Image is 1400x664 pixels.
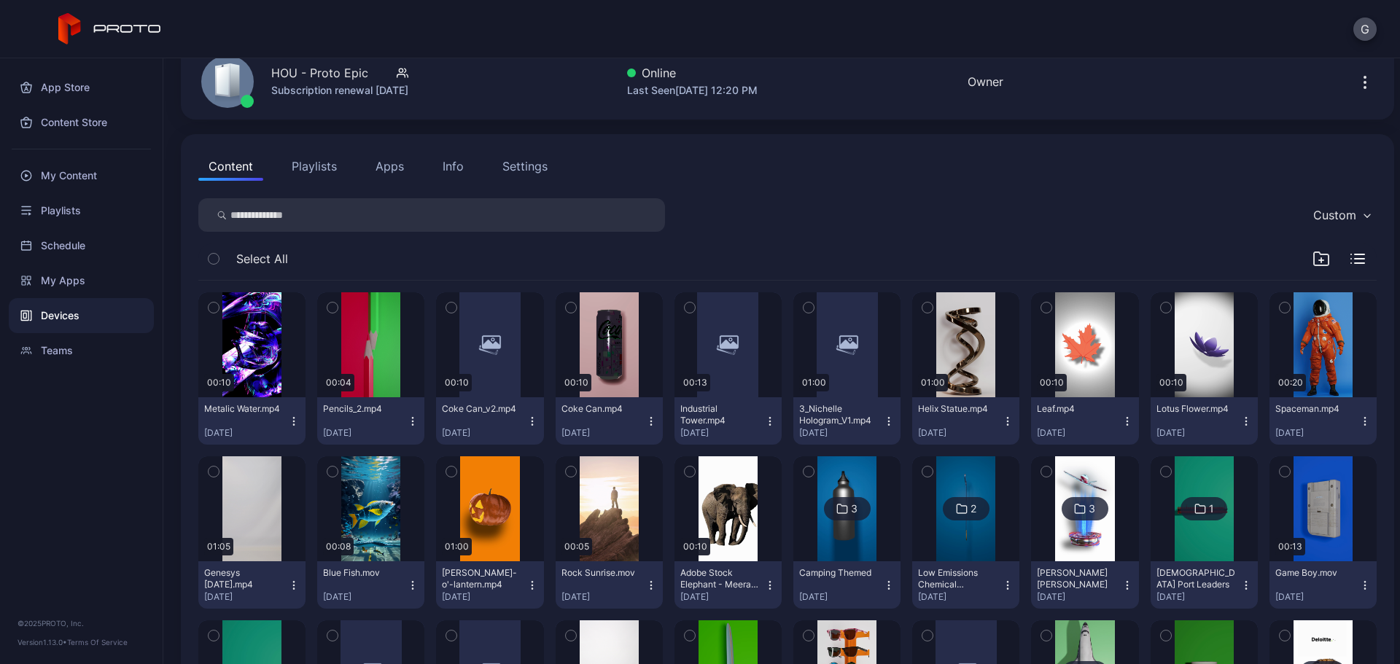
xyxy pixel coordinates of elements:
[556,397,663,445] button: Coke Can.mp4[DATE]
[204,591,288,603] div: [DATE]
[1275,567,1356,579] div: Game Boy.mov
[1209,502,1214,515] div: 1
[680,591,764,603] div: [DATE]
[204,403,284,415] div: Metalic Water.mp4
[502,157,548,175] div: Settings
[674,397,782,445] button: Industrial Tower.mp4[DATE]
[1156,427,1240,439] div: [DATE]
[561,403,642,415] div: Coke Can.mp4
[556,561,663,609] button: Rock Sunrise.mov[DATE]
[1037,591,1121,603] div: [DATE]
[271,82,408,99] div: Subscription renewal [DATE]
[799,427,883,439] div: [DATE]
[271,64,368,82] div: HOU - Proto Epic
[918,567,998,590] div: Low Emissions Chemical Standards
[1275,427,1359,439] div: [DATE]
[323,567,403,579] div: Blue Fish.mov
[1156,591,1240,603] div: [DATE]
[971,502,976,515] div: 2
[436,397,543,445] button: Coke Can_v2.mp4[DATE]
[442,403,522,415] div: Coke Can_v2.mp4
[1353,17,1377,41] button: G
[799,567,879,579] div: Camping Themed
[323,403,403,415] div: Pencils_2.mp4
[1151,561,1258,609] button: [DEMOGRAPHIC_DATA] Port Leaders[DATE]
[432,152,474,181] button: Info
[627,82,758,99] div: Last Seen [DATE] 12:20 PM
[492,152,558,181] button: Settings
[9,70,154,105] a: App Store
[9,228,154,263] a: Schedule
[17,638,67,647] span: Version 1.13.0 •
[918,427,1002,439] div: [DATE]
[442,591,526,603] div: [DATE]
[17,617,145,629] div: © 2025 PROTO, Inc.
[1269,561,1377,609] button: Game Boy.mov[DATE]
[9,193,154,228] a: Playlists
[1313,208,1356,222] div: Custom
[9,105,154,140] a: Content Store
[323,591,407,603] div: [DATE]
[968,73,1003,90] div: Owner
[198,397,306,445] button: Metalic Water.mp4[DATE]
[323,427,407,439] div: [DATE]
[561,567,642,579] div: Rock Sunrise.mov
[561,427,645,439] div: [DATE]
[204,567,284,590] div: Genesys 12-4-24.mp4
[9,263,154,298] a: My Apps
[1151,397,1258,445] button: Lotus Flower.mp4[DATE]
[799,591,883,603] div: [DATE]
[317,561,424,609] button: Blue Fish.mov[DATE]
[1275,591,1359,603] div: [DATE]
[1306,198,1377,232] button: Custom
[236,250,288,267] span: Select All
[627,64,758,82] div: Online
[918,591,1002,603] div: [DATE]
[1089,502,1095,515] div: 3
[918,403,998,415] div: Helix Statue.mp4
[1275,403,1356,415] div: Spaceman.mp4
[680,427,764,439] div: [DATE]
[799,403,879,426] div: 3_Nichelle Hologram_V1.mp4
[851,502,857,515] div: 3
[912,561,1019,609] button: Low Emissions Chemical Standards[DATE]
[9,298,154,333] a: Devices
[198,561,306,609] button: Genesys [DATE].mp4[DATE]
[680,403,761,426] div: Industrial Tower.mp4
[1269,397,1377,445] button: Spaceman.mp4[DATE]
[1037,403,1117,415] div: Leaf.mp4
[1037,427,1121,439] div: [DATE]
[1031,397,1138,445] button: Leaf.mp4[DATE]
[443,157,464,175] div: Info
[680,567,761,590] div: Adobe Stock Elephant - Meera Test.mp4
[317,397,424,445] button: Pencils_2.mp4[DATE]
[9,158,154,193] a: My Content
[9,333,154,368] a: Teams
[793,397,901,445] button: 3_Nichelle Hologram_V1.mp4[DATE]
[281,152,347,181] button: Playlists
[1037,567,1117,590] div: Howard Hughes GENAI
[793,561,901,609] button: Camping Themed[DATE]
[198,152,263,181] button: Content
[674,561,782,609] button: Adobe Stock Elephant - Meera Test.mp4[DATE]
[1156,403,1237,415] div: Lotus Flower.mp4
[365,152,414,181] button: Apps
[436,561,543,609] button: [PERSON_NAME]-o'-lantern.mp4[DATE]
[1156,567,1237,590] div: North American Port Leaders
[67,638,128,647] a: Terms Of Service
[1031,561,1138,609] button: [PERSON_NAME] [PERSON_NAME][DATE]
[442,427,526,439] div: [DATE]
[204,427,288,439] div: [DATE]
[442,567,522,590] div: Jack-o'-lantern.mp4
[912,397,1019,445] button: Helix Statue.mp4[DATE]
[561,591,645,603] div: [DATE]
